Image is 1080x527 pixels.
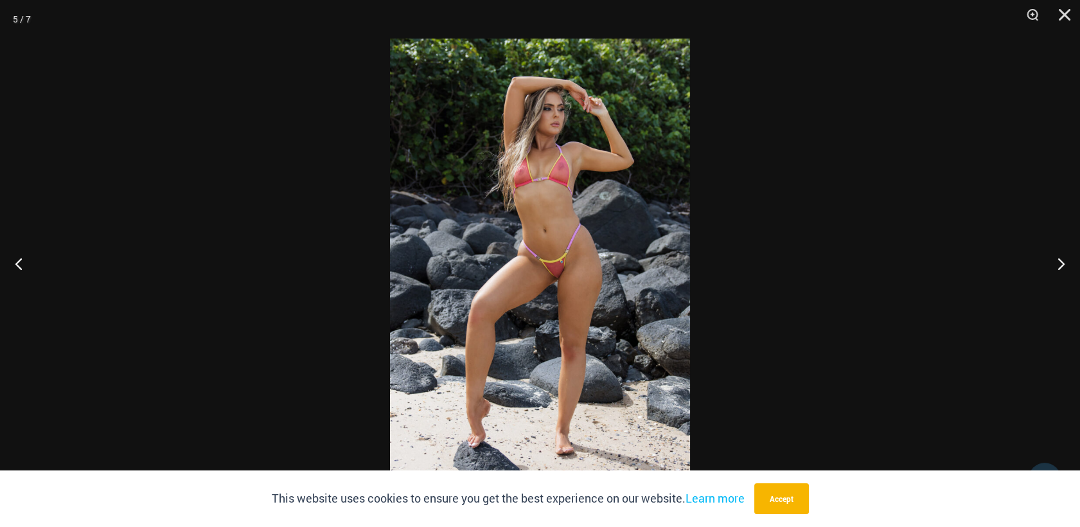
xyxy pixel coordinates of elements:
[13,10,31,29] div: 5 / 7
[272,489,745,508] p: This website uses cookies to ensure you get the best experience on our website.
[390,39,690,488] img: Maya Sunkist Coral 309 Top 469 Bottom 01
[686,490,745,506] a: Learn more
[754,483,809,514] button: Accept
[1032,231,1080,296] button: Next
